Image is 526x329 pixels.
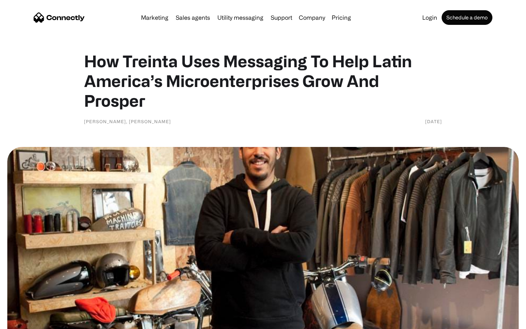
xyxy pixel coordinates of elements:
h1: How Treinta Uses Messaging To Help Latin America’s Microenterprises Grow And Prosper [84,51,442,110]
a: Pricing [329,15,354,20]
a: Schedule a demo [442,10,492,25]
aside: Language selected: English [7,316,44,326]
a: Login [419,15,440,20]
a: Utility messaging [214,15,266,20]
a: Sales agents [173,15,213,20]
div: [DATE] [425,118,442,125]
a: Support [268,15,295,20]
ul: Language list [15,316,44,326]
a: Marketing [138,15,171,20]
div: Company [299,12,325,23]
div: [PERSON_NAME], [PERSON_NAME] [84,118,171,125]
